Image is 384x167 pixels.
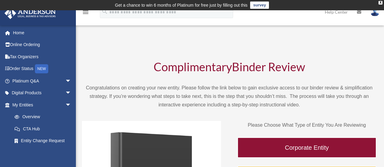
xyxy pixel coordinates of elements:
[4,87,80,99] a: Digital Productsarrow_drop_down
[82,11,89,16] a: menu
[8,123,80,135] a: CTA Hub
[101,8,108,15] i: search
[8,135,80,147] a: Entity Change Request
[35,64,48,73] div: NEW
[4,75,80,87] a: Platinum Q&Aarrow_drop_down
[237,137,376,158] a: Corporate Entity
[237,121,376,129] p: Please Choose What Type of Entity You Are Reviewing
[65,87,77,99] span: arrow_drop_down
[250,2,269,9] a: survey
[379,1,382,5] div: close
[4,99,80,111] a: My Entitiesarrow_drop_down
[154,60,232,74] span: Complimentary
[4,39,80,51] a: Online Ordering
[4,27,80,39] a: Home
[3,7,58,19] img: Anderson Advisors Platinum Portal
[8,111,80,123] a: Overview
[115,2,248,9] div: Get a chance to win 6 months of Platinum for free just by filling out this
[65,99,77,111] span: arrow_drop_down
[4,51,80,63] a: Tax Organizers
[4,63,80,75] a: Order StatusNEW
[82,8,89,16] i: menu
[232,60,305,74] span: Binder Review
[65,75,77,87] span: arrow_drop_down
[82,84,376,109] p: Congratulations on creating your new entity. Please follow the link below to gain exclusive acces...
[370,8,379,16] img: User Pic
